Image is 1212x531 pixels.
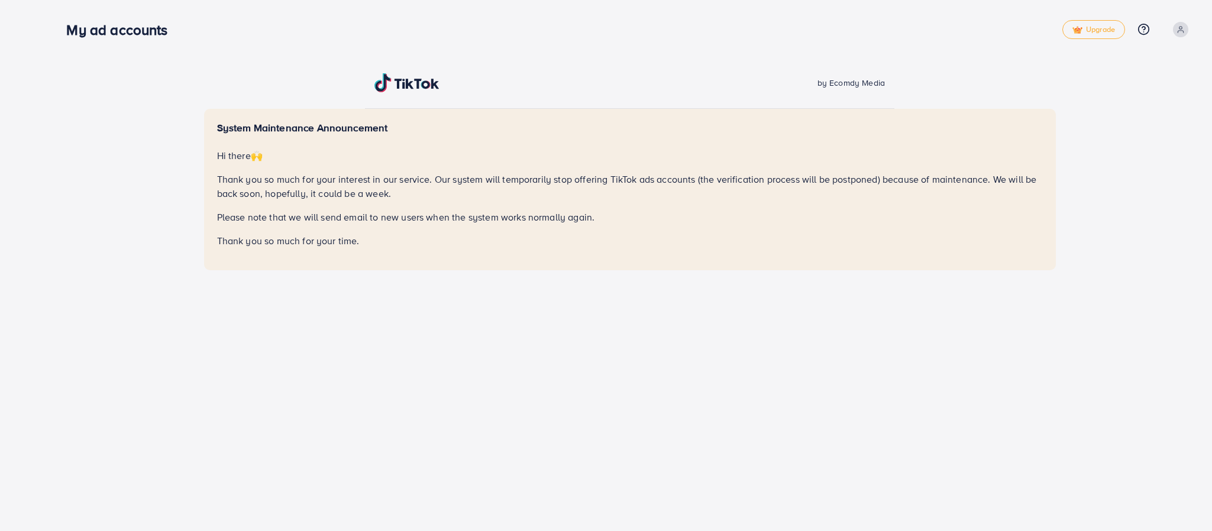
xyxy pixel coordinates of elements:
[374,73,439,92] img: TikTok
[251,149,263,162] span: 🙌
[817,77,885,89] span: by Ecomdy Media
[217,148,1043,163] p: Hi there
[1072,26,1082,34] img: tick
[217,210,1043,224] p: Please note that we will send email to new users when the system works normally again.
[1072,25,1115,34] span: Upgrade
[217,172,1043,200] p: Thank you so much for your interest in our service. Our system will temporarily stop offering Tik...
[217,122,1043,134] h5: System Maintenance Announcement
[1062,20,1125,39] a: tickUpgrade
[217,234,1043,248] p: Thank you so much for your time.
[66,21,177,38] h3: My ad accounts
